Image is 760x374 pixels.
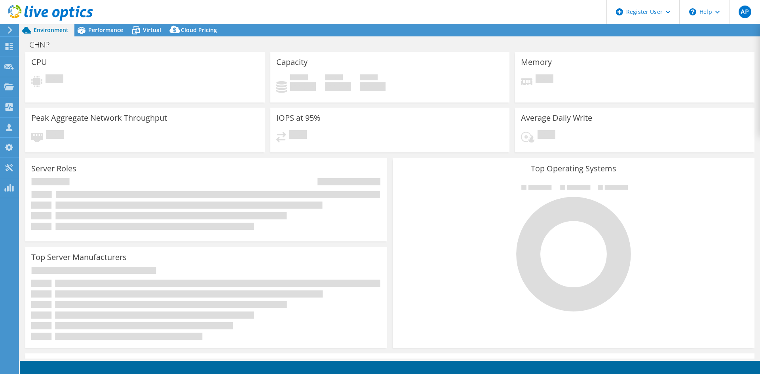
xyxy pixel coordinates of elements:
[290,74,308,82] span: Used
[739,6,751,18] span: AP
[536,74,553,85] span: Pending
[399,164,749,173] h3: Top Operating Systems
[143,26,161,34] span: Virtual
[31,58,47,66] h3: CPU
[276,58,308,66] h3: Capacity
[88,26,123,34] span: Performance
[289,130,307,141] span: Pending
[181,26,217,34] span: Cloud Pricing
[31,164,76,173] h3: Server Roles
[290,82,316,91] h4: 0 GiB
[276,114,321,122] h3: IOPS at 95%
[31,253,127,262] h3: Top Server Manufacturers
[26,40,62,49] h1: CHNP
[46,130,64,141] span: Pending
[360,82,386,91] h4: 0 GiB
[538,130,555,141] span: Pending
[689,8,696,15] svg: \n
[521,58,552,66] h3: Memory
[360,74,378,82] span: Total
[46,74,63,85] span: Pending
[34,26,68,34] span: Environment
[521,114,592,122] h3: Average Daily Write
[325,74,343,82] span: Free
[31,114,167,122] h3: Peak Aggregate Network Throughput
[325,82,351,91] h4: 0 GiB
